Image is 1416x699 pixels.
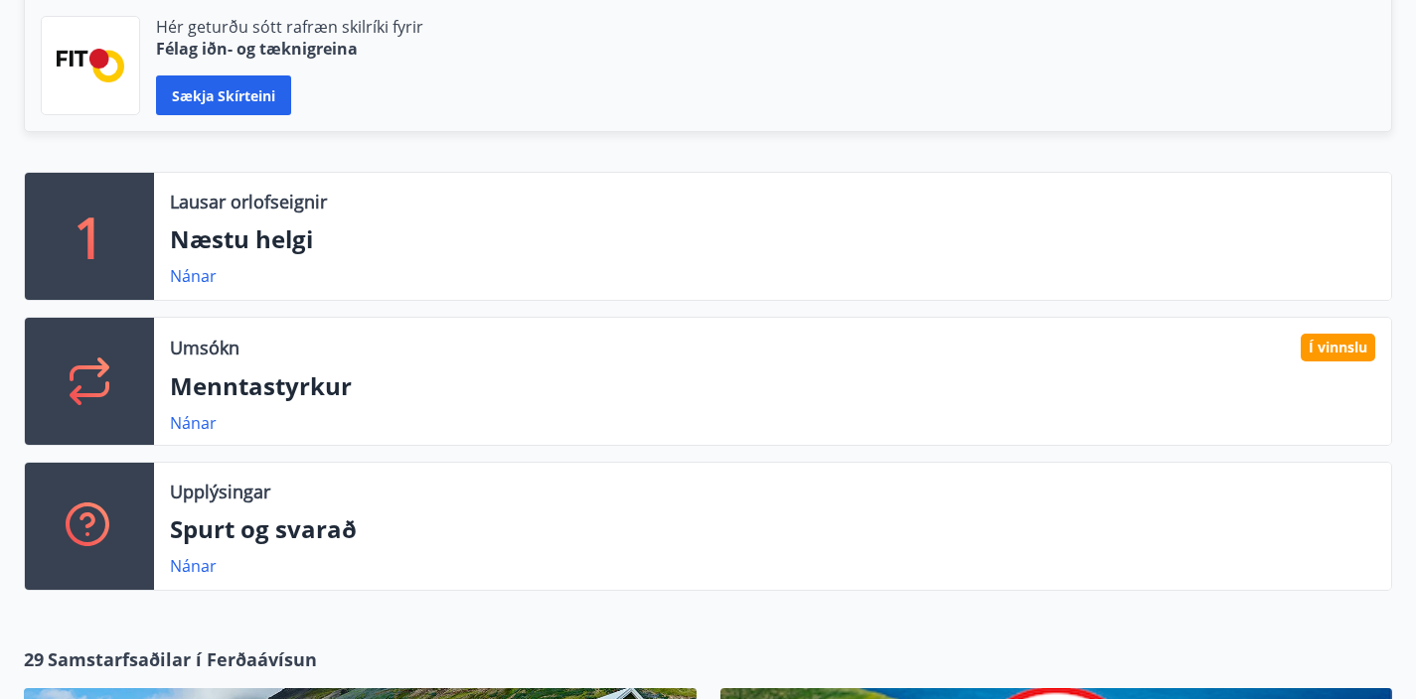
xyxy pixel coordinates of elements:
span: Samstarfsaðilar í Ferðaávísun [48,646,317,672]
p: Félag iðn- og tæknigreina [156,38,423,60]
div: Í vinnslu [1301,334,1375,361]
p: Menntastyrkur [170,369,1375,403]
p: Upplýsingar [170,479,270,504]
a: Nánar [170,265,217,287]
img: FPQVkF9lTnNbbaRSFyT17YYeljoOGk5m51IhT0bO.png [57,49,124,81]
p: 1 [74,199,105,274]
p: Lausar orlofseignir [170,189,327,214]
span: 29 [24,646,44,672]
p: Hér geturðu sótt rafræn skilríki fyrir [156,16,423,38]
p: Næstu helgi [170,222,1375,256]
p: Spurt og svarað [170,512,1375,546]
a: Nánar [170,555,217,577]
a: Nánar [170,412,217,434]
p: Umsókn [170,335,239,360]
button: Sækja skírteini [156,75,291,115]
